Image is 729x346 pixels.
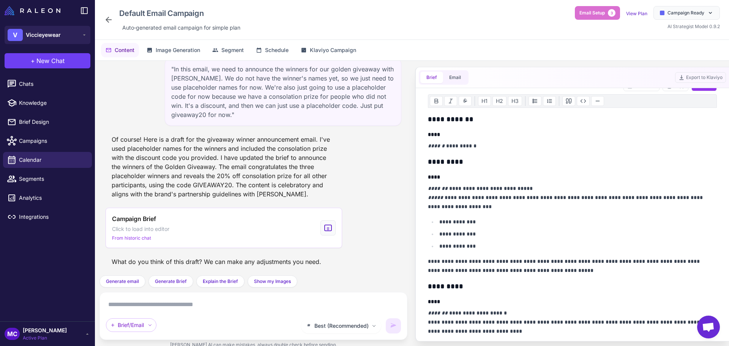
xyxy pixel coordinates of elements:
span: Content [115,46,134,54]
div: V [8,29,23,41]
span: Analytics [19,194,86,202]
span: Campaign Brief [112,214,156,223]
a: Campaigns [3,133,92,149]
span: Chats [19,80,86,88]
span: 3 [608,9,615,17]
a: Knowledge [3,95,92,111]
a: Integrations [3,209,92,225]
span: Viccieyewear [26,31,61,39]
button: Email Setup3 [575,6,620,20]
span: From historic chat [112,235,151,242]
div: What do you think of this draft? We can make any adjustments you need. [106,254,327,269]
button: Generate Brief [148,275,193,288]
a: Chats [3,76,92,92]
span: Brief Design [19,118,86,126]
span: Show my Images [254,278,291,285]
span: Generate email [106,278,139,285]
button: H3 [508,96,522,106]
button: H2 [492,96,507,106]
span: Integrations [19,213,86,221]
span: Segment [221,46,244,54]
button: Show my Images [248,275,297,288]
span: Email Setup [579,9,605,16]
button: +New Chat [5,53,90,68]
button: Schedule [251,43,293,57]
button: Segment [208,43,248,57]
button: Best (Recommended) [301,318,381,333]
img: Raleon Logo [5,6,60,15]
div: "In this email, we need to announce the winners for our golden giveaway with [PERSON_NAME]. We do... [165,58,401,126]
span: New Chat [36,56,65,65]
span: Klaviyo Campaign [310,46,356,54]
a: Brief Design [3,114,92,130]
div: Of course! Here is a draft for the giveaway winner announcement email. I've used placeholder name... [106,132,342,202]
button: VViccieyewear [5,26,90,44]
span: Best (Recommended) [314,322,369,330]
span: Click to load into editor [112,225,169,233]
a: Analytics [3,190,92,206]
a: View Plan [626,11,647,16]
span: Campaigns [19,137,86,145]
a: Raleon Logo [5,6,63,15]
span: Auto‑generated email campaign for simple plan [122,24,240,32]
span: Calendar [19,156,86,164]
span: Knowledge [19,99,86,107]
button: Brief [420,72,443,83]
span: [PERSON_NAME] [23,326,67,335]
button: Generate email [99,275,145,288]
span: Schedule [265,46,289,54]
span: Generate Brief [155,278,187,285]
div: Click to edit campaign name [116,6,243,21]
button: Klaviyo Campaign [296,43,361,57]
button: Content [101,43,139,57]
a: Segments [3,171,92,187]
button: H1 [478,96,491,106]
span: Active Plan [23,335,67,341]
span: Campaign Ready [667,9,704,16]
span: AI Strategist Model 0.9.2 [667,24,720,29]
span: Segments [19,175,86,183]
button: Export to Klaviyo [675,72,726,83]
div: Click to edit description [119,22,243,33]
span: Explain the Brief [203,278,238,285]
button: Image Generation [142,43,205,57]
div: MC [5,328,20,340]
span: Image Generation [156,46,200,54]
button: Explain the Brief [196,275,245,288]
div: Open chat [697,316,720,338]
span: + [31,56,35,65]
a: Calendar [3,152,92,168]
div: Brief/Email [106,318,156,332]
button: Email [443,72,467,83]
